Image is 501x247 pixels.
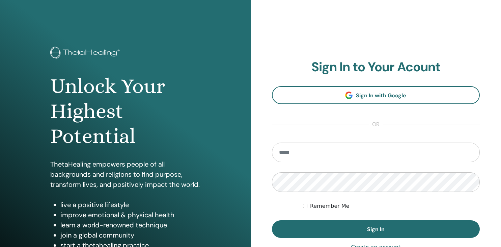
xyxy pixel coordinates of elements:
span: Sign In [367,226,385,233]
p: ThetaHealing empowers people of all backgrounds and religions to find purpose, transform lives, a... [50,159,200,190]
span: or [369,120,383,128]
li: improve emotional & physical health [60,210,200,220]
li: live a positive lifestyle [60,200,200,210]
li: learn a world-renowned technique [60,220,200,230]
h1: Unlock Your Highest Potential [50,74,200,149]
span: Sign In with Google [356,92,406,99]
h2: Sign In to Your Acount [272,59,480,75]
label: Remember Me [310,202,350,210]
li: join a global community [60,230,200,240]
a: Sign In with Google [272,86,480,104]
button: Sign In [272,220,480,238]
div: Keep me authenticated indefinitely or until I manually logout [303,202,480,210]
